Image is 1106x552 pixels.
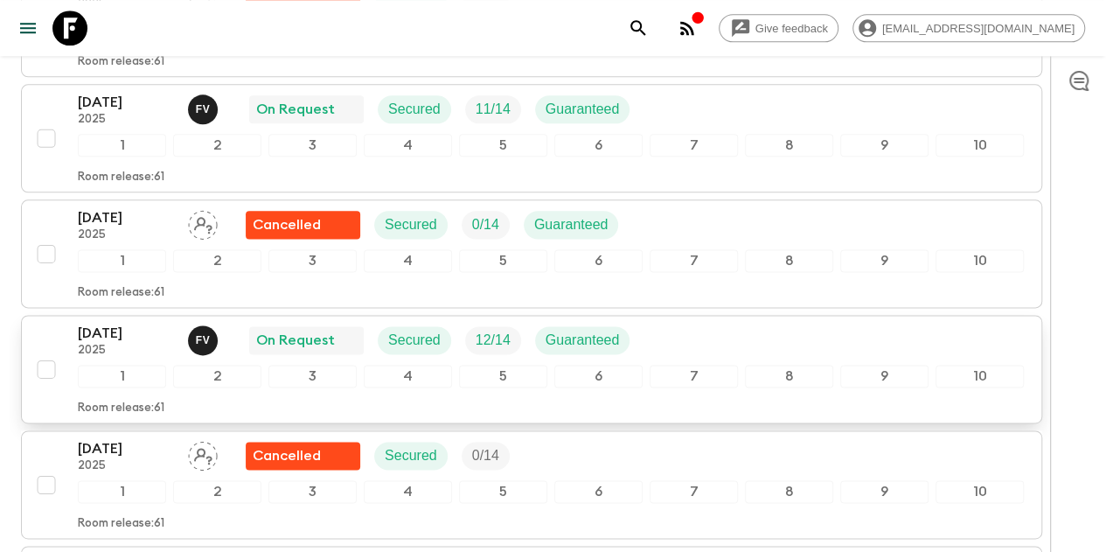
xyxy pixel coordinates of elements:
div: 5 [459,365,547,388]
div: 10 [936,480,1024,503]
p: On Request [256,99,335,120]
p: 2025 [78,228,174,242]
span: Francisco Valero [188,331,221,345]
p: Room release: 61 [78,517,164,531]
div: 8 [745,365,833,388]
p: 2025 [78,344,174,358]
p: On Request [256,330,335,351]
div: 8 [745,134,833,157]
div: 2 [173,134,261,157]
a: Give feedback [719,14,838,42]
button: FV [188,94,221,124]
button: [DATE]2025Francisco ValeroOn RequestSecuredTrip FillGuaranteed12345678910Room release:61 [21,315,1042,423]
div: 1 [78,134,166,157]
p: 2025 [78,459,174,473]
div: 2 [173,365,261,388]
p: [DATE] [78,92,174,113]
div: 8 [745,480,833,503]
span: Assign pack leader [188,215,218,229]
div: Secured [374,211,448,239]
p: Secured [385,445,437,466]
span: Francisco Valero [188,100,221,114]
div: 8 [745,249,833,272]
div: Trip Fill [465,326,521,354]
div: 1 [78,249,166,272]
div: 4 [364,134,452,157]
div: 10 [936,134,1024,157]
span: Assign pack leader [188,446,218,460]
button: menu [10,10,45,45]
div: Trip Fill [462,211,510,239]
div: 7 [650,365,738,388]
p: [DATE] [78,207,174,228]
p: Cancelled [253,214,321,235]
p: Guaranteed [546,330,620,351]
p: Secured [385,214,437,235]
div: 4 [364,249,452,272]
div: Secured [374,442,448,470]
div: Flash Pack cancellation [246,442,360,470]
p: Secured [388,330,441,351]
button: [DATE]2025Assign pack leaderFlash Pack cancellationSecuredTrip Fill12345678910Room release:61 [21,430,1042,539]
div: 2 [173,249,261,272]
div: 4 [364,365,452,388]
div: 2 [173,480,261,503]
div: 6 [554,480,643,503]
div: 9 [840,480,929,503]
p: Room release: 61 [78,55,164,69]
div: 6 [554,134,643,157]
p: 2025 [78,113,174,127]
p: Room release: 61 [78,171,164,185]
div: 3 [268,365,357,388]
div: Flash Pack cancellation [246,211,360,239]
span: Give feedback [746,22,838,35]
p: Guaranteed [546,99,620,120]
div: Trip Fill [465,95,521,123]
p: 12 / 14 [476,330,511,351]
div: 7 [650,134,738,157]
button: FV [188,325,221,355]
div: 5 [459,249,547,272]
div: 5 [459,134,547,157]
p: F V [196,102,211,116]
p: 0 / 14 [472,214,499,235]
div: 5 [459,480,547,503]
p: Guaranteed [534,214,609,235]
div: 10 [936,365,1024,388]
div: 3 [268,249,357,272]
p: 0 / 14 [472,445,499,466]
button: search adventures [621,10,656,45]
div: 9 [840,365,929,388]
p: Room release: 61 [78,286,164,300]
button: [DATE]2025Assign pack leaderFlash Pack cancellationSecuredTrip FillGuaranteed12345678910Room rele... [21,199,1042,308]
span: [EMAIL_ADDRESS][DOMAIN_NAME] [873,22,1084,35]
div: 3 [268,134,357,157]
p: [DATE] [78,323,174,344]
div: 9 [840,134,929,157]
button: [DATE]2025Francisco ValeroOn RequestSecuredTrip FillGuaranteed12345678910Room release:61 [21,84,1042,192]
p: Secured [388,99,441,120]
div: 10 [936,249,1024,272]
p: F V [196,333,211,347]
div: 9 [840,249,929,272]
div: 6 [554,365,643,388]
div: 6 [554,249,643,272]
p: 11 / 14 [476,99,511,120]
p: Room release: 61 [78,402,164,416]
div: [EMAIL_ADDRESS][DOMAIN_NAME] [852,14,1085,42]
p: [DATE] [78,438,174,459]
div: Secured [378,326,451,354]
div: 1 [78,480,166,503]
div: 7 [650,480,738,503]
div: Secured [378,95,451,123]
div: 1 [78,365,166,388]
div: 7 [650,249,738,272]
div: 3 [268,480,357,503]
div: 4 [364,480,452,503]
div: Trip Fill [462,442,510,470]
p: Cancelled [253,445,321,466]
